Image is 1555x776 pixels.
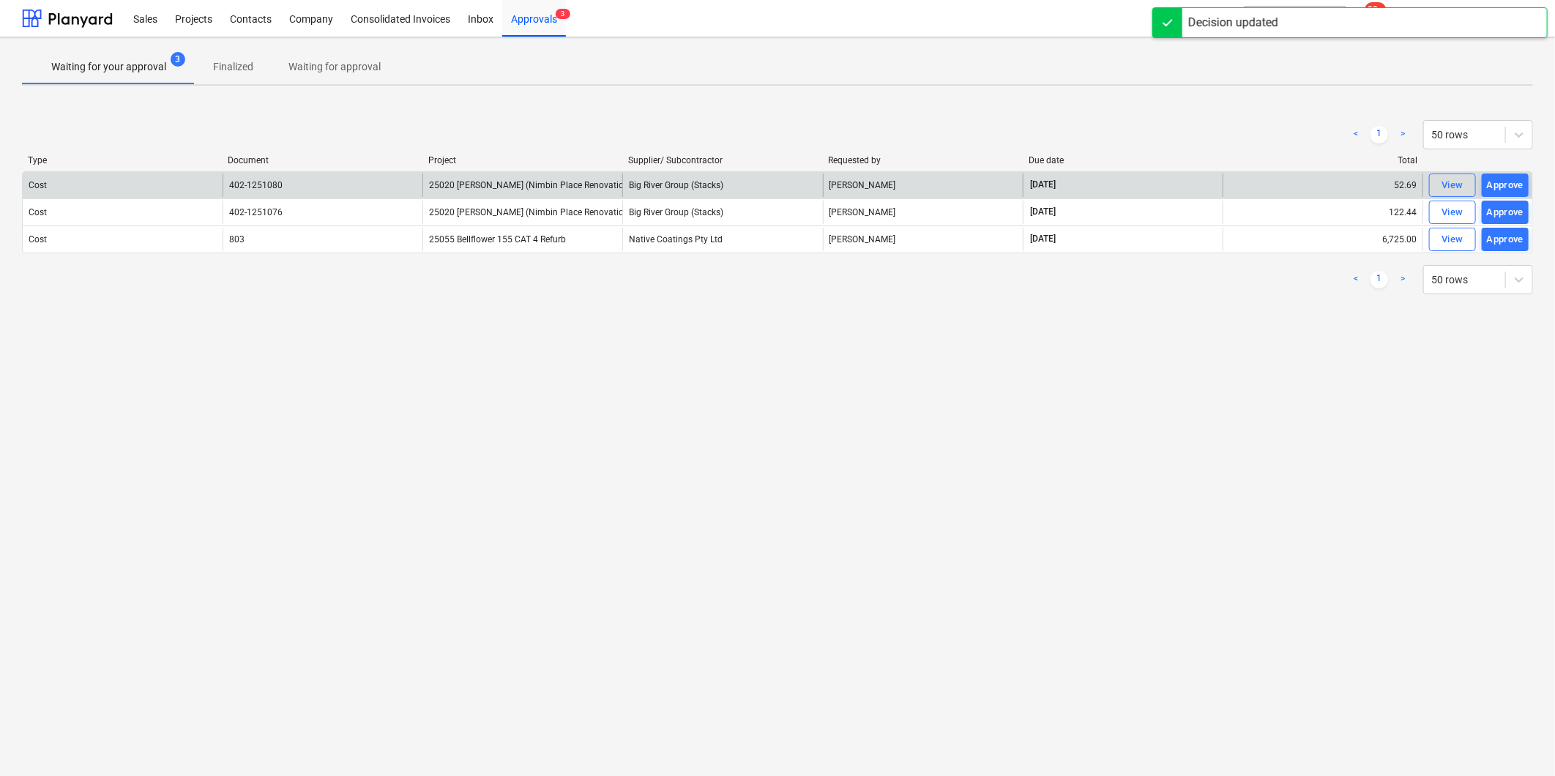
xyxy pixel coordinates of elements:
div: 122.44 [1223,201,1422,224]
p: Finalized [213,59,253,75]
div: 6,725.00 [1223,228,1422,251]
div: Big River Group (Stacks) [622,174,822,197]
div: Decision updated [1188,14,1278,31]
button: Approve [1482,201,1529,224]
div: Type [28,155,216,165]
span: 25020 Patrick Lovekin (Nimbin Place Renovation) [429,180,632,190]
button: View [1429,228,1476,251]
span: 3 [171,52,185,67]
span: [DATE] [1029,233,1058,245]
div: Cost [29,180,47,190]
div: Requested by [829,155,1017,165]
div: [PERSON_NAME] [823,201,1023,224]
div: Total [1229,155,1417,165]
div: 402-1251080 [229,180,283,190]
div: Approve [1487,177,1524,194]
div: Document [228,155,416,165]
div: Cost [29,207,47,217]
button: View [1429,201,1476,224]
div: View [1442,177,1463,194]
div: Native Coatings Pty Ltd [622,228,822,251]
span: [DATE] [1029,179,1058,191]
div: Due date [1029,155,1217,165]
button: Approve [1482,228,1529,251]
p: Waiting for approval [288,59,381,75]
a: Page 1 is your current page [1371,126,1388,143]
div: [PERSON_NAME] [823,174,1023,197]
iframe: Chat Widget [1482,706,1555,776]
div: [PERSON_NAME] [823,228,1023,251]
div: Approve [1487,231,1524,248]
span: 25055 Bellflower 155 CAT 4 Refurb [429,234,566,245]
p: Waiting for your approval [51,59,166,75]
div: 52.69 [1223,174,1422,197]
div: Big River Group (Stacks) [622,201,822,224]
a: Next page [1394,271,1412,288]
div: 402-1251076 [229,207,283,217]
div: Supplier/ Subcontractor [628,155,816,165]
a: Previous page [1347,126,1365,143]
div: Project [428,155,616,165]
button: View [1429,174,1476,197]
span: 3 [556,9,570,19]
span: [DATE] [1029,206,1058,218]
div: Approve [1487,204,1524,221]
div: 803 [229,234,245,245]
a: Next page [1394,126,1412,143]
a: Previous page [1347,271,1365,288]
button: Approve [1482,174,1529,197]
div: Cost [29,234,47,245]
a: Page 1 is your current page [1371,271,1388,288]
span: 25020 Patrick Lovekin (Nimbin Place Renovation) [429,207,632,217]
div: View [1442,204,1463,221]
div: View [1442,231,1463,248]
